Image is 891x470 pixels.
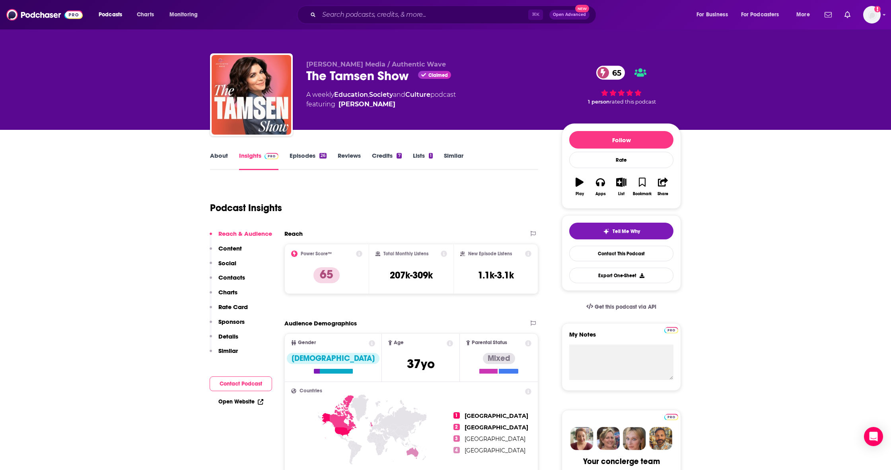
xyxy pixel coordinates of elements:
span: 1 [453,412,460,419]
img: Podchaser Pro [664,414,678,420]
span: Charts [137,9,154,20]
span: [GEOGRAPHIC_DATA] [465,447,525,454]
div: Your concierge team [583,456,660,466]
button: Export One-Sheet [569,268,673,283]
span: New [575,5,589,12]
h2: Power Score™ [301,251,332,257]
span: Get this podcast via API [595,304,656,310]
p: Similar [218,347,238,354]
a: Open Website [218,398,263,405]
img: Podchaser - Follow, Share and Rate Podcasts [6,7,83,22]
button: List [611,172,632,201]
button: Play [569,172,590,201]
input: Search podcasts, credits, & more... [319,8,528,21]
span: 2 [453,424,460,430]
span: [GEOGRAPHIC_DATA] [465,435,525,443]
p: Details [218,333,238,340]
button: Open AdvancedNew [549,10,589,20]
span: 4 [453,447,460,453]
button: Details [210,333,238,347]
div: Play [576,192,584,196]
a: InsightsPodchaser Pro [239,152,278,170]
p: Rate Card [218,303,248,311]
button: Show profile menu [863,6,881,23]
button: open menu [93,8,132,21]
img: Podchaser Pro [265,153,278,159]
a: Charts [132,8,159,21]
span: Parental Status [472,340,507,345]
a: The Tamsen Show [212,55,291,135]
p: Sponsors [218,318,245,325]
a: Tamsen Fadal [339,100,395,109]
h1: Podcast Insights [210,202,282,214]
label: My Notes [569,331,673,345]
div: 1 [429,153,433,159]
button: Charts [210,288,237,303]
h3: 207k-309k [390,269,433,281]
img: Jules Profile [623,427,646,450]
span: More [796,9,810,20]
a: Show notifications dropdown [841,8,854,22]
div: 7 [397,153,401,159]
div: Share [658,192,668,196]
div: Bookmark [633,192,652,196]
h2: Reach [284,230,303,237]
button: Sponsors [210,318,245,333]
span: 37 yo [407,356,435,372]
button: open menu [791,8,820,21]
span: For Podcasters [741,9,779,20]
button: Similar [210,347,238,362]
h2: New Episode Listens [468,251,512,257]
span: [GEOGRAPHIC_DATA] [465,412,528,419]
a: Credits7 [372,152,401,170]
span: [PERSON_NAME] Media / Authentic Wave [306,61,446,68]
button: Contacts [210,274,245,288]
a: Episodes26 [290,152,327,170]
span: Open Advanced [553,13,586,17]
span: 65 [604,66,625,80]
img: Barbara Profile [597,427,620,450]
p: Charts [218,288,237,296]
button: Social [210,259,236,274]
div: Open Intercom Messenger [864,427,883,446]
svg: Add a profile image [874,6,881,12]
p: 65 [313,267,340,283]
button: Follow [569,131,673,149]
a: Get this podcast via API [580,297,663,317]
span: 3 [453,435,460,442]
a: Reviews [338,152,361,170]
div: [DEMOGRAPHIC_DATA] [287,353,379,364]
a: Contact This Podcast [569,246,673,261]
p: Social [218,259,236,267]
span: For Business [696,9,728,20]
button: Rate Card [210,303,248,318]
div: Apps [595,192,606,196]
img: Sydney Profile [570,427,593,450]
button: Contact Podcast [210,376,272,391]
h3: 1.1k-3.1k [478,269,514,281]
button: Apps [590,172,611,201]
span: Claimed [428,73,448,77]
p: Reach & Audience [218,230,272,237]
img: Podchaser Pro [664,327,678,333]
span: Countries [300,388,322,394]
div: 65 1 personrated this podcast [562,61,681,110]
span: Monitoring [169,9,198,20]
a: Similar [444,152,463,170]
a: Education [334,91,368,98]
span: , [368,91,369,98]
p: Contacts [218,274,245,281]
a: Culture [405,91,430,98]
div: List [618,192,624,196]
p: Content [218,245,242,252]
span: featuring [306,100,456,109]
a: 65 [596,66,625,80]
div: Rate [569,152,673,168]
span: Tell Me Why [613,228,640,235]
span: Logged in as sarahhallprinc [863,6,881,23]
button: Bookmark [632,172,652,201]
button: open menu [691,8,738,21]
span: ⌘ K [528,10,543,20]
span: Gender [298,340,316,345]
